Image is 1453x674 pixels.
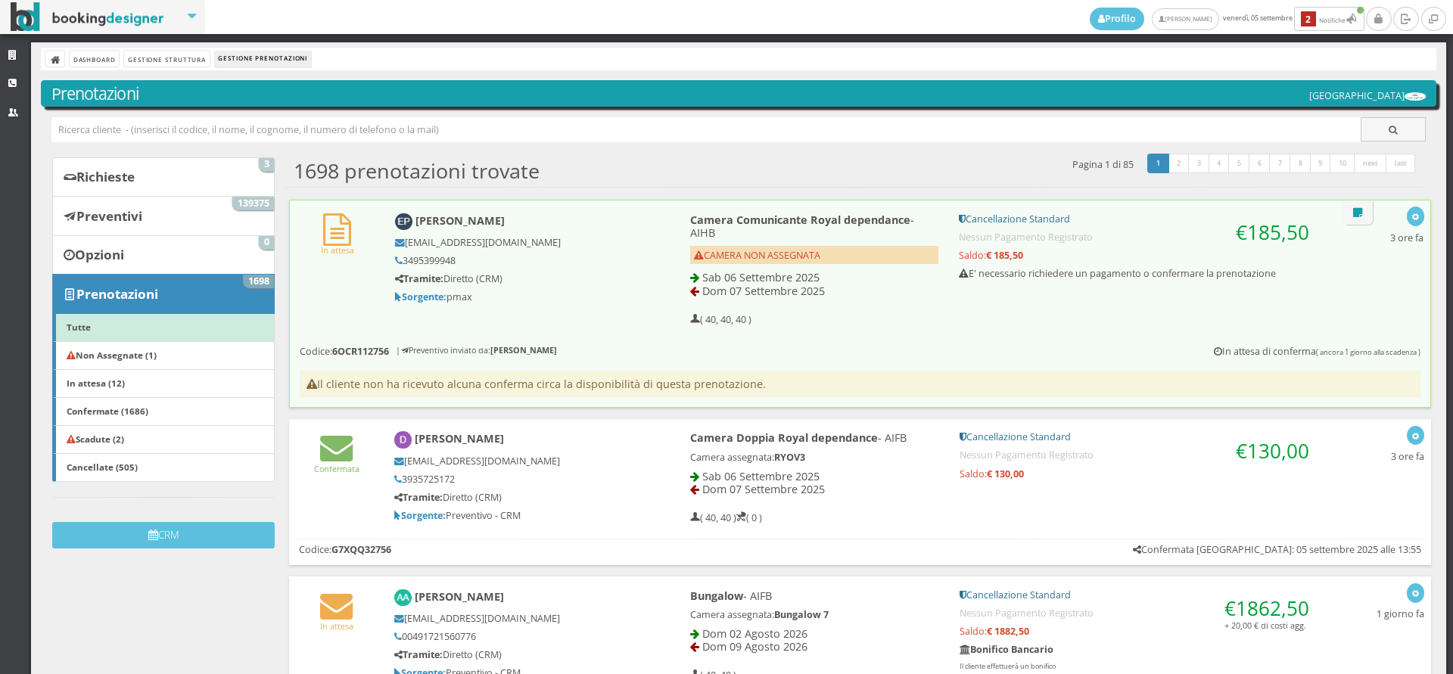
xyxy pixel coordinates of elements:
[52,313,275,342] a: Tutte
[415,431,504,446] b: [PERSON_NAME]
[986,249,1023,262] strong: € 185,50
[76,285,158,303] b: Prenotazioni
[1224,595,1309,622] span: €
[1247,437,1309,464] span: 130,00
[690,314,751,325] h5: ( 40, 40, 40 )
[394,455,639,467] h5: [EMAIL_ADDRESS][DOMAIN_NAME]
[1310,154,1332,173] a: 9
[1236,219,1309,246] span: €
[52,341,275,370] a: Non Assegnate (1)
[11,2,164,32] img: BookingDesigner.com
[394,589,412,607] img: Angela Agro
[960,468,1316,480] h5: Saldo:
[694,249,820,262] span: CAMERA NON ASSEGNATA
[1236,437,1309,464] span: €
[774,451,805,464] b: RYOV3
[1290,154,1311,173] a: 8
[52,235,275,275] a: Opzioni 0
[1391,451,1424,462] h5: 3 ore fa
[960,589,1316,601] h5: Cancellazione Standard
[395,213,412,231] img: emanuela pinnari
[690,431,939,444] h4: - AIFB
[1152,8,1219,30] a: [PERSON_NAME]
[1214,346,1420,357] h5: In attesa di conferma
[394,648,443,661] b: Tramite:
[395,290,446,303] b: Sorgente:
[960,662,1316,672] p: Il cliente effettuerà un bonifico
[76,207,142,225] b: Preventivi
[1224,620,1306,631] small: + 20,00 € di costi agg.
[300,346,389,357] h5: Codice:
[394,613,639,624] h5: [EMAIL_ADDRESS][DOMAIN_NAME]
[215,51,311,67] li: Gestione Prenotazioni
[690,213,938,240] h4: - AIHB
[67,321,91,333] b: Tutte
[394,491,443,504] b: Tramite:
[490,344,557,356] b: [PERSON_NAME]
[52,425,275,454] a: Scadute (2)
[394,631,639,642] h5: 00491721560776
[1133,544,1421,555] h5: Confermata [GEOGRAPHIC_DATA]: 05 settembre 2025 alle 13:55
[1405,92,1426,101] img: ea773b7e7d3611ed9c9d0608f5526cb6.png
[1354,154,1387,173] a: next
[690,609,939,620] h5: Camera assegnata:
[67,377,125,389] b: In attesa (12)
[314,450,359,474] a: Confermata
[75,246,124,263] b: Opzioni
[987,467,1024,480] strong: € 130,00
[702,482,825,496] span: Dom 07 Settembre 2025
[321,232,354,256] a: In attesa
[1236,595,1309,622] span: 1862,50
[702,270,820,284] span: Sab 06 Settembre 2025
[67,461,138,473] b: Cancellate (505)
[702,284,825,298] span: Dom 07 Settembre 2025
[1090,7,1366,31] span: venerdì, 05 settembre
[394,509,446,522] b: Sorgente:
[395,255,639,266] h5: 3495399948
[959,231,1315,243] h5: Nessun Pagamento Registrato
[690,430,878,445] b: Camera Doppia Royal dependance
[1228,154,1250,173] a: 5
[1168,154,1190,173] a: 2
[52,453,275,482] a: Cancellate (505)
[52,196,275,235] a: Preventivi 139375
[259,158,274,172] span: 3
[1269,154,1291,173] a: 7
[395,291,639,303] h5: pmax
[702,469,820,483] span: Sab 06 Settembre 2025
[690,452,939,463] h5: Camera assegnata:
[1316,347,1420,357] small: ( ancora 1 giorno alla scadenza )
[52,369,275,398] a: In attesa (12)
[1390,232,1423,244] h5: 3 ore fa
[300,371,1420,397] h4: Il cliente non ha ricevuto alcuna conferma circa la disponibilità di questa prenotazione.
[960,643,1053,656] b: Bonifico Bancario
[396,346,557,356] h6: | Preventivo inviato da:
[702,626,807,641] span: Dom 02 Agosto 2026
[987,625,1029,638] strong: € 1882,50
[690,589,939,602] h4: - AIFB
[51,117,1361,142] input: Ricerca cliente - (inserisci il codice, il nome, il cognome, il numero di telefono o la mail)
[1209,154,1231,173] a: 4
[774,608,829,621] b: Bungalow 7
[1386,154,1416,173] a: last
[320,608,353,632] a: In attesa
[52,397,275,426] a: Confermate (1686)
[394,492,639,503] h5: Diretto (CRM)
[52,522,275,548] button: CRM
[394,431,412,449] img: daniel
[395,272,443,285] b: Tramite:
[959,268,1315,279] h5: E' necessario richiedere un pagamento o confermare la prenotazione
[67,349,157,361] b: Non Assegnate (1)
[1188,154,1210,173] a: 3
[1147,154,1169,173] a: 1
[1249,154,1271,173] a: 6
[243,275,274,288] span: 1698
[690,512,762,523] h5: ( 40, 40 ) ( 0 )
[415,213,505,228] b: [PERSON_NAME]
[332,345,389,358] b: 6OCR112756
[395,237,639,248] h5: [EMAIL_ADDRESS][DOMAIN_NAME]
[67,433,124,445] b: Scadute (2)
[232,197,274,210] span: 139375
[299,544,391,555] h5: Codice:
[1301,11,1316,27] b: 2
